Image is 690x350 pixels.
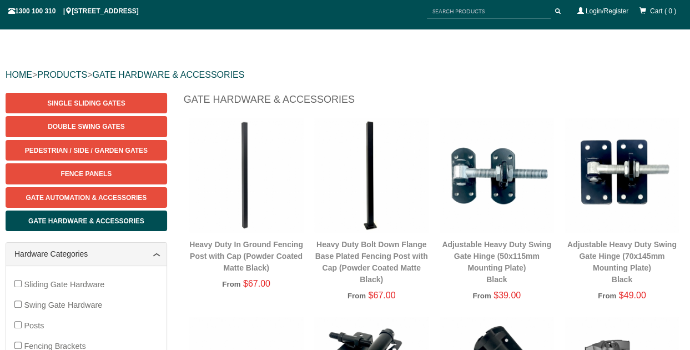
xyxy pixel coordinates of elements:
a: Double Swing Gates [6,116,167,137]
span: Gate Automation & Accessories [26,194,147,202]
span: Swing Gate Hardware [24,301,102,309]
span: $39.00 [493,291,521,300]
a: Adjustable Heavy Duty Swing Gate Hinge (50x115mm Mounting Plate)Black [442,240,551,284]
div: > > [6,57,684,93]
img: Adjustable Heavy Duty Swing Gate Hinge (70x145mm Mounting Plate) - Black - Gate Warehouse [565,118,679,232]
span: From [472,292,491,300]
img: Heavy Duty In Ground Fencing Post with Cap (Powder Coated Matte Black) - Gate Warehouse [189,118,304,232]
span: Cart ( 0 ) [650,7,676,15]
h1: Gate Hardware & Accessories [184,93,684,112]
img: Heavy Duty Bolt Down Flange Base Plated Fencing Post with Cap (Powder Coated Matte Black) - Gate ... [314,118,429,232]
span: Posts [24,321,44,330]
a: Fence Panels [6,163,167,184]
a: Single Sliding Gates [6,93,167,113]
span: Sliding Gate Hardware [24,280,104,289]
a: Gate Hardware & Accessories [6,211,167,231]
a: Hardware Categories [14,248,158,260]
a: Heavy Duty In Ground Fencing Post with Cap (Powder Coated Matte Black) [189,240,303,272]
a: PRODUCTS [37,70,87,79]
span: Gate Hardware & Accessories [28,217,144,225]
span: From [222,280,240,288]
span: From [347,292,366,300]
span: Double Swing Gates [48,123,124,131]
a: Heavy Duty Bolt Down Flange Base Plated Fencing Post with Cap (Powder Coated Matte Black) [315,240,428,284]
span: $49.00 [619,291,646,300]
a: Pedestrian / Side / Garden Gates [6,140,167,161]
span: Single Sliding Gates [47,99,125,107]
span: $67.00 [243,279,270,288]
span: Pedestrian / Side / Garden Gates [25,147,148,154]
a: Adjustable Heavy Duty Swing Gate Hinge (70x145mm Mounting Plate)Black [567,240,677,284]
a: Gate Automation & Accessories [6,187,167,208]
span: From [598,292,616,300]
a: HOME [6,70,32,79]
a: GATE HARDWARE & ACCESSORIES [92,70,244,79]
span: 1300 100 310 | [STREET_ADDRESS] [8,7,139,15]
span: $67.00 [368,291,395,300]
img: Adjustable Heavy Duty Swing Gate Hinge (50x115mm Mounting Plate) - Black - Gate Warehouse [440,118,554,232]
a: Login/Register [586,7,628,15]
span: Fence Panels [61,170,112,178]
input: SEARCH PRODUCTS [427,4,551,18]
